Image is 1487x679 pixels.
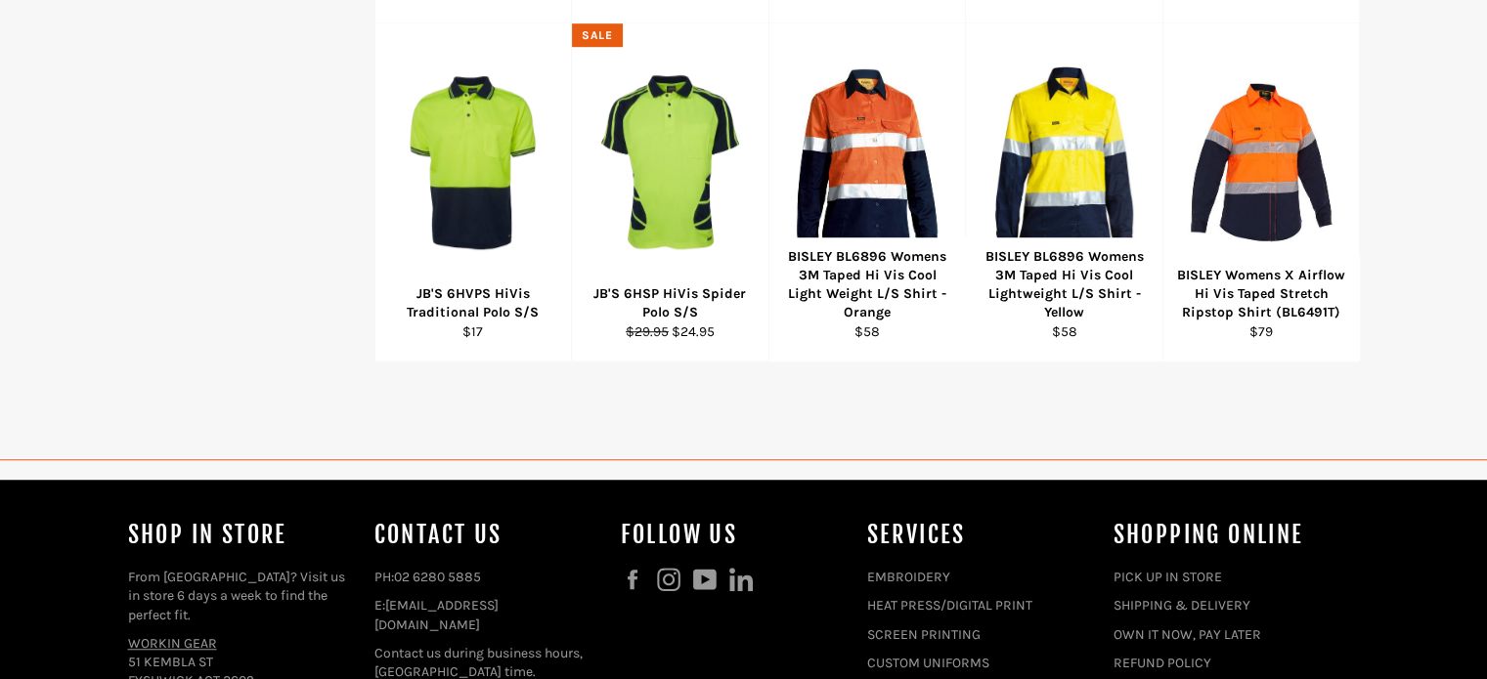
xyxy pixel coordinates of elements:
s: $29.95 [626,323,669,340]
a: SCREEN PRINTING [867,626,981,643]
img: BISLEY BL6896 Womens 3M Taped Hi Vis Cool Light Weight L/S Shirt - Orange - Workin' Gear [794,64,941,261]
img: BISLEY Womens X Airflow Hi Vis Taped Stretch Ripstop Shirt (BL6491T) - Workin' Gear [1188,64,1335,261]
a: WORKIN GEAR [128,635,217,652]
a: BISLEY BL6896 Womens 3M Taped Hi Vis Cool Light Weight L/S Shirt - Orange - Workin' Gear BISLEY B... [768,23,966,361]
a: OWN IT NOW, PAY LATER [1114,626,1261,643]
div: BISLEY BL6896 Womens 3M Taped Hi Vis Cool Light Weight L/S Shirt - Orange [781,247,953,322]
div: $17 [387,322,559,341]
div: $79 [1175,322,1347,341]
h4: Shop In Store [128,519,355,551]
a: HEAT PRESS/DIGITAL PRINT [867,597,1032,614]
a: BISLEY Womens X Airflow Hi Vis Taped Stretch Ripstop Shirt (BL6491T) - Workin' Gear BISLEY Womens... [1162,23,1360,361]
a: [EMAIL_ADDRESS][DOMAIN_NAME] [374,597,499,632]
a: EMBROIDERY [867,569,950,585]
a: REFUND POLICY [1114,655,1211,671]
p: From [GEOGRAPHIC_DATA]? Visit us in store 6 days a week to find the perfect fit. [128,568,355,624]
div: BISLEY Womens X Airflow Hi Vis Taped Stretch Ripstop Shirt (BL6491T) [1175,266,1347,322]
div: $58 [781,322,953,341]
div: $58 [979,322,1151,341]
a: JB'S 6HSP HiVis Spider Polo S/S - Workin' Gear JB'S 6HSP HiVis Spider Polo S/S $29.95 $24.95 [571,23,768,361]
div: JB'S 6HVPS HiVis Traditional Polo S/S [387,284,559,322]
div: BISLEY BL6896 Womens 3M Taped Hi Vis Cool Lightweight L/S Shirt - Yellow [979,247,1151,322]
div: $24.95 [585,322,757,341]
img: JB'S 6HVPS HiVis Traditional Polo S/S - Workin' Gear [400,73,547,252]
a: BISLEY BL6896 Womens 3M Taped Hi Vis Cool Lightweight L/S Shirt - Yellow - Workin' Gear BISLEY BL... [965,23,1162,361]
h4: services [867,519,1094,551]
h4: Contact Us [374,519,601,551]
a: CUSTOM UNIFORMS [867,655,989,671]
p: PH: [374,568,601,586]
img: BISLEY BL6896 Womens 3M Taped Hi Vis Cool Lightweight L/S Shirt - Yellow - Workin' Gear [990,64,1138,261]
a: SHIPPING & DELIVERY [1114,597,1250,614]
div: JB'S 6HSP HiVis Spider Polo S/S [585,284,757,322]
a: 02 6280 5885 [394,569,481,585]
img: JB'S 6HSP HiVis Spider Polo S/S - Workin' Gear [596,73,744,253]
a: PICK UP IN STORE [1114,569,1222,585]
h4: SHOPPING ONLINE [1114,519,1340,551]
div: Sale [572,23,622,48]
h4: Follow us [621,519,848,551]
p: E: [374,596,601,634]
a: JB'S 6HVPS HiVis Traditional Polo S/S - Workin' Gear JB'S 6HVPS HiVis Traditional Polo S/S $17 [374,23,572,361]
